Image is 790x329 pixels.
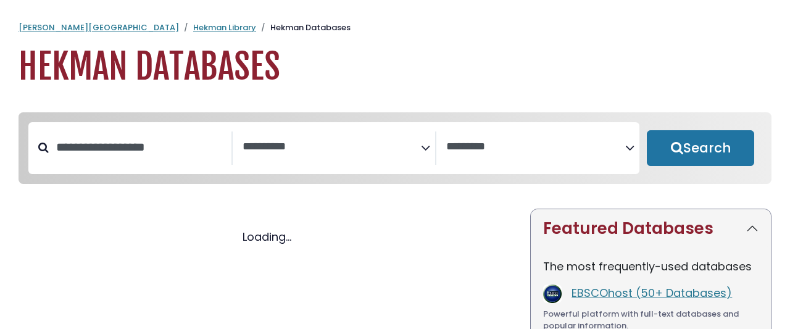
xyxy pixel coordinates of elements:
[256,22,351,34] li: Hekman Databases
[19,22,179,33] a: [PERSON_NAME][GEOGRAPHIC_DATA]
[531,209,771,248] button: Featured Databases
[19,22,771,34] nav: breadcrumb
[647,130,754,166] button: Submit for Search Results
[193,22,256,33] a: Hekman Library
[446,141,625,154] textarea: Search
[19,46,771,88] h1: Hekman Databases
[19,112,771,184] nav: Search filters
[19,228,515,245] div: Loading...
[572,285,732,301] a: EBSCOhost (50+ Databases)
[243,141,422,154] textarea: Search
[49,137,231,157] input: Search database by title or keyword
[543,258,759,275] p: The most frequently-used databases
